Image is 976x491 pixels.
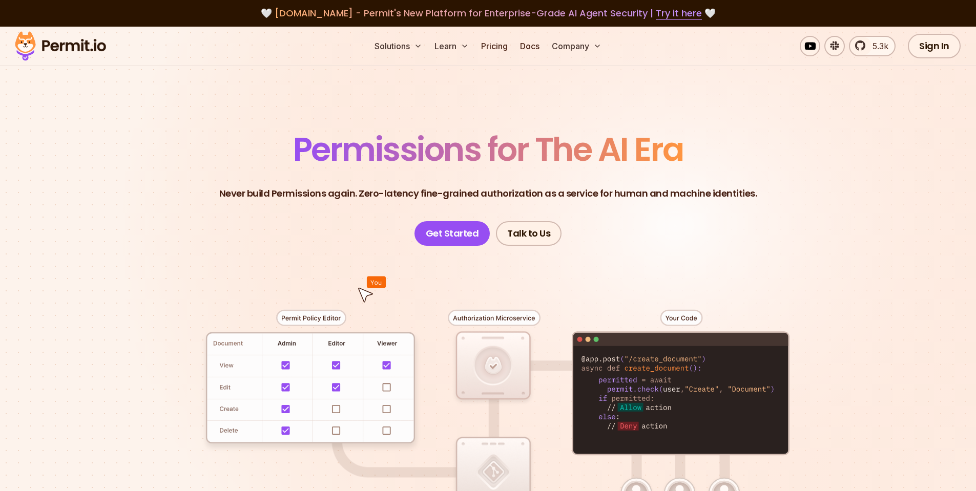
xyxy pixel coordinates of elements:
a: Try it here [656,7,702,20]
a: 5.3k [849,36,896,56]
p: Never build Permissions again. Zero-latency fine-grained authorization as a service for human and... [219,186,757,201]
a: Docs [516,36,544,56]
a: Sign In [908,34,961,58]
img: Permit logo [10,29,111,63]
a: Talk to Us [496,221,562,246]
div: 🤍 🤍 [25,6,951,20]
button: Solutions [370,36,426,56]
a: Get Started [414,221,490,246]
button: Learn [430,36,473,56]
button: Company [548,36,606,56]
span: Permissions for The AI Era [293,126,683,172]
span: 5.3k [866,40,888,52]
a: Pricing [477,36,512,56]
span: [DOMAIN_NAME] - Permit's New Platform for Enterprise-Grade AI Agent Security | [275,7,702,19]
